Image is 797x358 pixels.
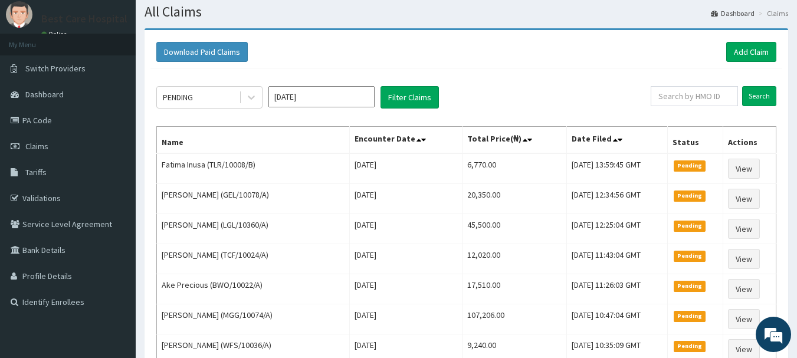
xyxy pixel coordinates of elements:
td: [DATE] 12:34:56 GMT [567,184,668,214]
td: [DATE] [350,244,463,274]
th: Date Filed [567,127,668,154]
span: We're online! [68,105,163,224]
input: Select Month and Year [268,86,375,107]
img: d_794563401_company_1708531726252_794563401 [22,59,48,88]
td: [DATE] 12:25:04 GMT [567,214,668,244]
th: Encounter Date [350,127,463,154]
a: View [728,189,760,209]
li: Claims [756,8,788,18]
input: Search by HMO ID [651,86,738,106]
div: Minimize live chat window [193,6,222,34]
a: Dashboard [711,8,755,18]
span: Pending [674,191,706,201]
span: Dashboard [25,89,64,100]
a: View [728,249,760,269]
th: Status [667,127,723,154]
p: Best Care Hospital [41,14,127,24]
h1: All Claims [145,4,788,19]
td: [PERSON_NAME] (GEL/10078/A) [157,184,350,214]
td: 45,500.00 [463,214,567,244]
span: Switch Providers [25,63,86,74]
td: Fatima Inusa (TLR/10008/B) [157,153,350,184]
td: 20,350.00 [463,184,567,214]
span: Pending [674,341,706,352]
span: Pending [674,251,706,261]
span: Pending [674,221,706,231]
td: 107,206.00 [463,304,567,334]
th: Name [157,127,350,154]
td: [DATE] [350,184,463,214]
span: Pending [674,160,706,171]
a: View [728,279,760,299]
td: 17,510.00 [463,274,567,304]
td: 6,770.00 [463,153,567,184]
span: Pending [674,311,706,321]
td: [DATE] 11:26:03 GMT [567,274,668,304]
td: [PERSON_NAME] (MGG/10074/A) [157,304,350,334]
td: [DATE] [350,304,463,334]
a: Add Claim [726,42,776,62]
td: Ake Precious (BWO/10022/A) [157,274,350,304]
td: [PERSON_NAME] (TCF/10024/A) [157,244,350,274]
a: View [728,159,760,179]
div: PENDING [163,91,193,103]
a: View [728,309,760,329]
th: Total Price(₦) [463,127,567,154]
span: Tariffs [25,167,47,178]
textarea: Type your message and hit 'Enter' [6,235,225,277]
img: User Image [6,1,32,28]
th: Actions [723,127,776,154]
td: [DATE] 10:47:04 GMT [567,304,668,334]
td: [DATE] 11:43:04 GMT [567,244,668,274]
a: Online [41,30,70,38]
td: [DATE] [350,214,463,244]
td: [DATE] [350,274,463,304]
td: [PERSON_NAME] (LGL/10360/A) [157,214,350,244]
span: Pending [674,281,706,291]
td: 12,020.00 [463,244,567,274]
button: Download Paid Claims [156,42,248,62]
span: Claims [25,141,48,152]
td: [DATE] [350,153,463,184]
div: Chat with us now [61,66,198,81]
td: [DATE] 13:59:45 GMT [567,153,668,184]
a: View [728,219,760,239]
button: Filter Claims [381,86,439,109]
input: Search [742,86,776,106]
